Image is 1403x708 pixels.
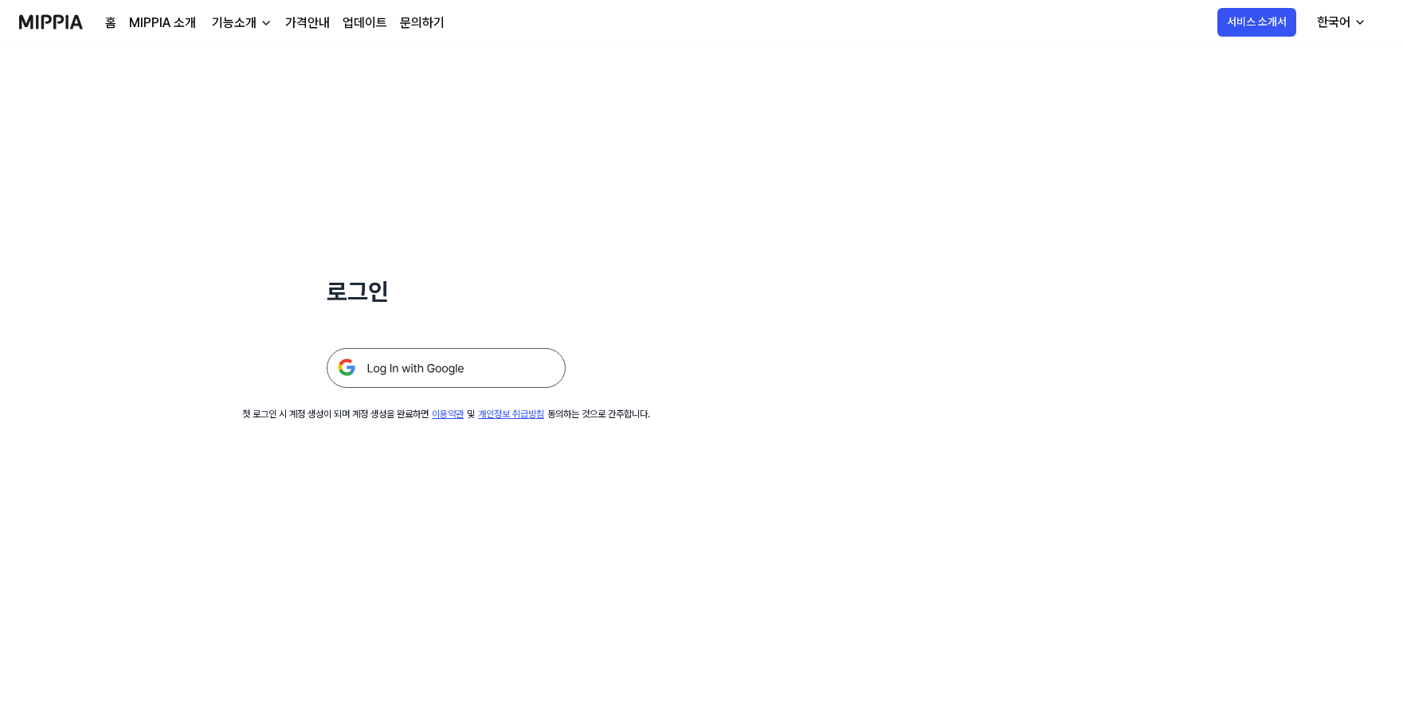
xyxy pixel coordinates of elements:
h1: 로그인 [327,274,566,310]
img: down [260,17,272,29]
a: 개인정보 취급방침 [478,409,544,420]
a: MIPPIA 소개 [129,14,196,33]
a: 홈 [105,14,116,33]
a: 가격안내 [285,14,330,33]
a: 이용약관 [432,409,464,420]
a: 문의하기 [400,14,445,33]
button: 서비스 소개서 [1217,8,1296,37]
div: 첫 로그인 시 계정 생성이 되며 계정 생성을 완료하면 및 동의하는 것으로 간주합니다. [242,407,650,421]
div: 한국어 [1314,13,1354,32]
img: 구글 로그인 버튼 [327,348,566,388]
a: 업데이트 [343,14,387,33]
div: 기능소개 [209,14,260,33]
button: 기능소개 [209,14,272,33]
button: 한국어 [1304,6,1376,38]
